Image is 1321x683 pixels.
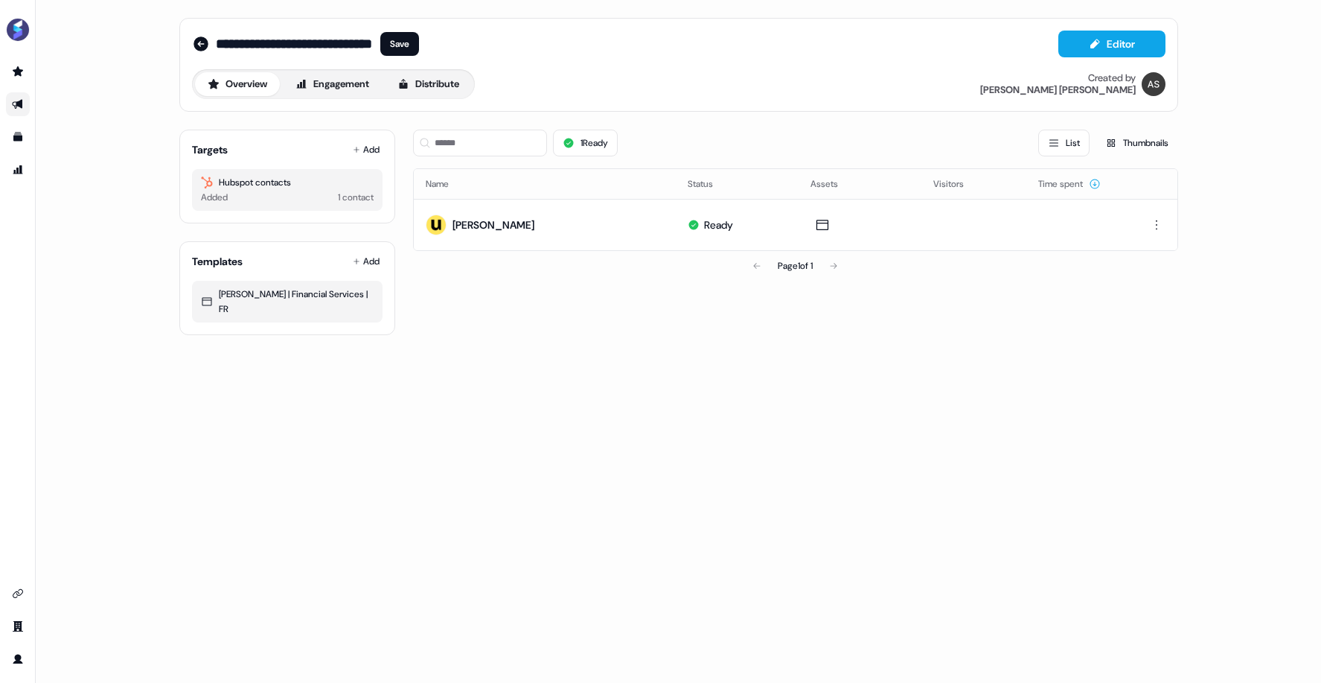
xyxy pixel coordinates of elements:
a: Go to profile [6,647,30,671]
img: Antoni [1142,72,1165,96]
div: Created by [1088,72,1136,84]
div: Hubspot contacts [201,175,374,190]
button: Thumbnails [1095,130,1178,156]
button: Time spent [1038,171,1101,197]
div: Targets [192,142,228,157]
a: Go to attribution [6,158,30,182]
a: Go to outbound experience [6,92,30,116]
a: Editor [1058,38,1165,54]
button: Visitors [933,171,982,197]
button: Engagement [283,72,382,96]
button: Add [350,139,383,160]
a: Go to integrations [6,582,30,606]
a: Go to templates [6,125,30,149]
div: Templates [192,254,243,269]
div: 1 contact [338,190,374,205]
a: Go to team [6,614,30,638]
div: [PERSON_NAME] [PERSON_NAME] [980,84,1136,96]
button: Overview [195,72,280,96]
div: Added [201,190,228,205]
div: [PERSON_NAME] [452,217,534,232]
th: Assets [799,169,921,199]
button: Save [380,32,419,56]
button: 1Ready [553,130,618,156]
button: Distribute [385,72,472,96]
button: List [1038,130,1090,156]
a: Go to prospects [6,60,30,83]
button: Name [426,171,467,197]
button: Status [688,171,731,197]
button: Editor [1058,31,1165,57]
div: [PERSON_NAME] | Financial Services | FR [201,287,374,317]
div: Ready [704,217,733,232]
button: Add [350,251,383,272]
div: Page 1 of 1 [778,258,813,273]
